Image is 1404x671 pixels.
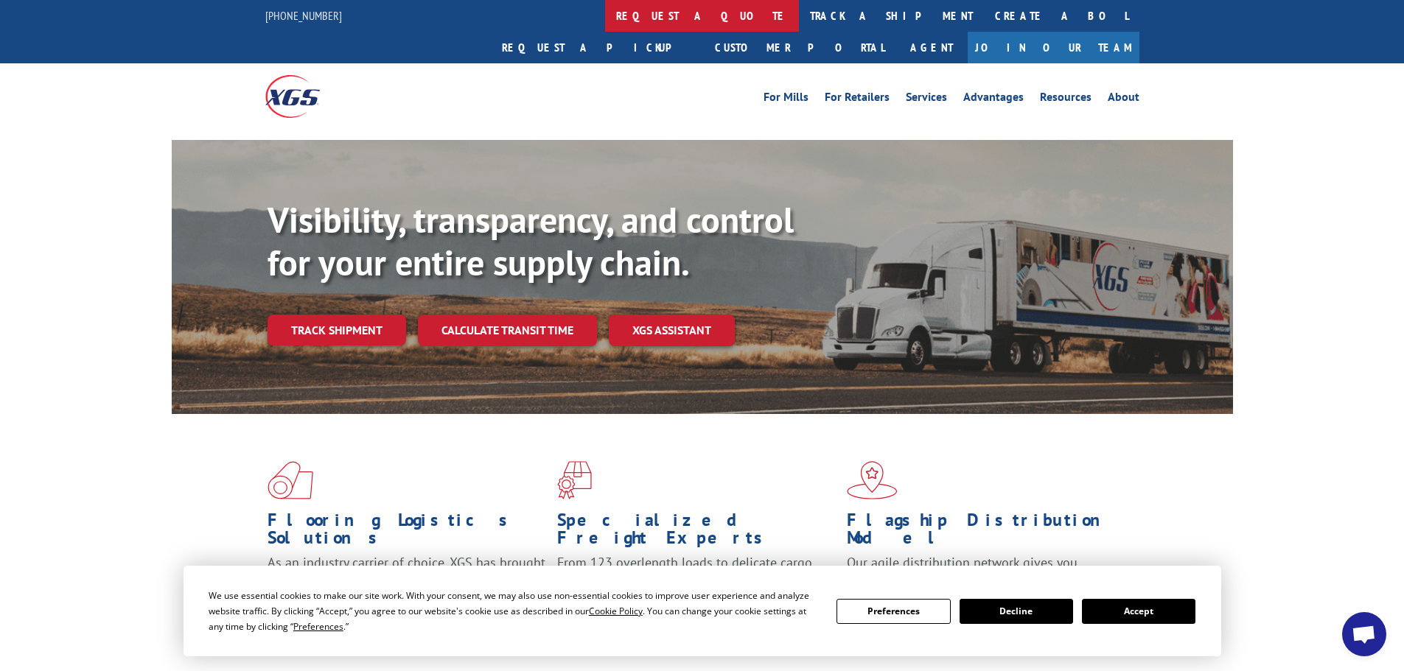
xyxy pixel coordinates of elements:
a: For Retailers [825,91,890,108]
span: Cookie Policy [589,605,643,617]
button: Accept [1082,599,1195,624]
a: Advantages [963,91,1024,108]
button: Preferences [837,599,950,624]
a: Request a pickup [491,32,704,63]
img: xgs-icon-total-supply-chain-intelligence-red [268,461,313,499]
div: We use essential cookies to make our site work. With your consent, we may also use non-essential ... [209,588,819,634]
div: Cookie Consent Prompt [184,566,1221,656]
a: Customer Portal [704,32,895,63]
span: As an industry carrier of choice, XGS has brought innovation and dedication to flooring logistics... [268,554,545,606]
h1: Flooring Logistics Solutions [268,511,546,554]
h1: Specialized Freight Experts [557,511,836,554]
span: Preferences [293,620,343,633]
a: Join Our Team [968,32,1139,63]
p: From 123 overlength loads to delicate cargo, our experienced staff knows the best way to move you... [557,554,836,619]
h1: Flagship Distribution Model [847,511,1125,554]
img: xgs-icon-focused-on-flooring-red [557,461,592,499]
a: For Mills [764,91,808,108]
span: Our agile distribution network gives you nationwide inventory management on demand. [847,554,1118,589]
b: Visibility, transparency, and control for your entire supply chain. [268,197,794,285]
a: Open chat [1342,612,1386,656]
img: xgs-icon-flagship-distribution-model-red [847,461,898,499]
a: XGS ASSISTANT [609,315,735,346]
a: About [1108,91,1139,108]
a: Calculate transit time [418,315,597,346]
a: Track shipment [268,315,406,345]
button: Decline [960,599,1073,624]
a: Services [906,91,947,108]
a: Resources [1040,91,1092,108]
a: [PHONE_NUMBER] [265,8,342,23]
a: Agent [895,32,968,63]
